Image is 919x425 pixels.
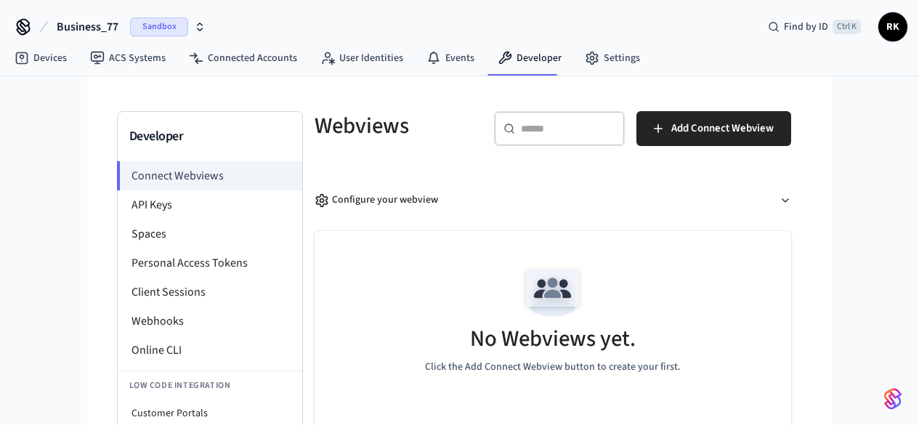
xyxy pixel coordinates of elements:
a: Devices [3,45,78,71]
h5: Webviews [315,111,477,141]
li: Webhooks [118,307,302,336]
div: Find by IDCtrl K [756,14,873,40]
li: Connect Webviews [117,161,302,190]
a: Developer [486,45,573,71]
div: Configure your webview [315,193,438,208]
li: API Keys [118,190,302,219]
p: Click the Add Connect Webview button to create your first. [425,360,681,375]
button: RK [878,12,907,41]
a: Connected Accounts [177,45,309,71]
li: Client Sessions [118,278,302,307]
a: Events [415,45,486,71]
a: Settings [573,45,652,71]
li: Online CLI [118,336,302,365]
a: ACS Systems [78,45,177,71]
h5: No Webviews yet. [470,324,636,354]
img: SeamLogoGradient.69752ec5.svg [884,387,902,410]
button: Add Connect Webview [636,111,791,146]
span: Ctrl K [833,20,861,34]
button: Configure your webview [315,181,791,219]
span: Find by ID [784,20,828,34]
span: RK [880,14,906,40]
li: Personal Access Tokens [118,248,302,278]
span: Sandbox [130,17,188,36]
li: Low Code Integration [118,371,302,400]
h3: Developer [129,126,291,147]
li: Spaces [118,219,302,248]
img: Team Empty State [520,260,586,325]
span: Business_77 [57,18,118,36]
span: Add Connect Webview [671,119,774,138]
a: User Identities [309,45,415,71]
